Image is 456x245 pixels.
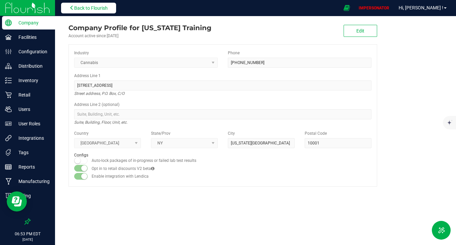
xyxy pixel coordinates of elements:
[7,191,27,211] iframe: Resource center
[74,102,119,108] label: Address Line 2 (optional)
[74,80,371,90] input: Address
[74,118,128,126] i: Suite, Building, Floor, Unit, etc.
[5,149,12,156] inline-svg: Tags
[92,158,196,164] label: Auto-lock packages of in-progress or failed lab test results
[12,105,52,113] p: Users
[12,33,52,41] p: Facilities
[74,89,124,98] i: Street address, P.O. Box, C/O
[228,130,235,136] label: City
[12,91,52,99] p: Retail
[305,130,327,136] label: Postal Code
[74,73,101,79] label: Address Line 1
[399,5,443,10] span: Hi, [PERSON_NAME] !
[432,221,451,240] button: Toggle Menu
[5,48,12,55] inline-svg: Configuration
[228,58,371,68] input: (123) 456-7890
[74,130,89,136] label: Country
[5,91,12,98] inline-svg: Retail
[68,23,211,33] div: New York Training
[92,173,149,179] label: Enable integration with Lendica
[5,135,12,141] inline-svg: Integrations
[228,50,240,56] label: Phone
[5,164,12,170] inline-svg: Reports
[61,3,116,13] button: Back to Flourish
[12,19,52,27] p: Company
[5,77,12,84] inline-svg: Inventory
[12,48,52,56] p: Configuration
[228,138,295,148] input: City
[24,218,31,225] label: Pin the sidebar to full width on large screens
[344,25,377,37] button: Edit
[5,106,12,113] inline-svg: Users
[3,237,52,242] p: [DATE]
[5,19,12,26] inline-svg: Company
[74,5,108,11] span: Back to Flourish
[12,163,52,171] p: Reports
[12,177,52,185] p: Manufacturing
[12,76,52,84] p: Inventory
[12,192,52,200] p: Billing
[12,120,52,128] p: User Roles
[92,166,154,172] label: Opt in to retail discounts V2 beta
[68,33,211,39] div: Account active since [DATE]
[356,5,392,11] p: IMPERSONATOR
[74,153,371,158] h2: Configs
[5,120,12,127] inline-svg: User Roles
[339,1,354,14] span: Open Ecommerce Menu
[12,62,52,70] p: Distribution
[74,109,371,119] input: Suite, Building, Unit, etc.
[151,130,170,136] label: State/Prov
[3,231,52,237] p: 06:53 PM EDT
[5,34,12,41] inline-svg: Facilities
[12,148,52,157] p: Tags
[74,50,89,56] label: Industry
[5,63,12,69] inline-svg: Distribution
[305,138,371,148] input: Postal Code
[12,134,52,142] p: Integrations
[356,28,364,34] span: Edit
[5,178,12,185] inline-svg: Manufacturing
[5,192,12,199] inline-svg: Billing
